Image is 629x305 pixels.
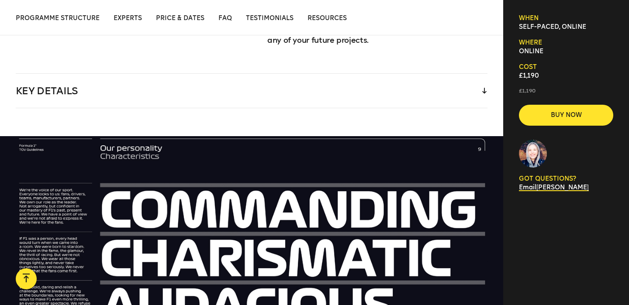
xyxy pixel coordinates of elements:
p: Online [519,47,613,56]
span: Programme Structure [16,14,100,22]
h6: Cost [519,63,613,72]
p: £1,190 [519,72,613,80]
span: Testimonials [246,14,294,22]
span: Price & Dates [156,14,204,22]
a: BUY NOW [519,105,613,126]
p: Self-paced, Online [519,23,613,31]
p: GOT QUESTIONS? [519,175,613,183]
h6: Where [519,38,613,47]
h6: When [519,14,613,23]
span: Resources [308,14,347,22]
a: Email[PERSON_NAME] [519,184,589,191]
span: FAQ [218,14,232,22]
p: £1,190 [519,87,613,94]
div: Key Details [16,74,487,108]
span: Experts [114,14,142,22]
span: BUY NOW [533,111,599,120]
